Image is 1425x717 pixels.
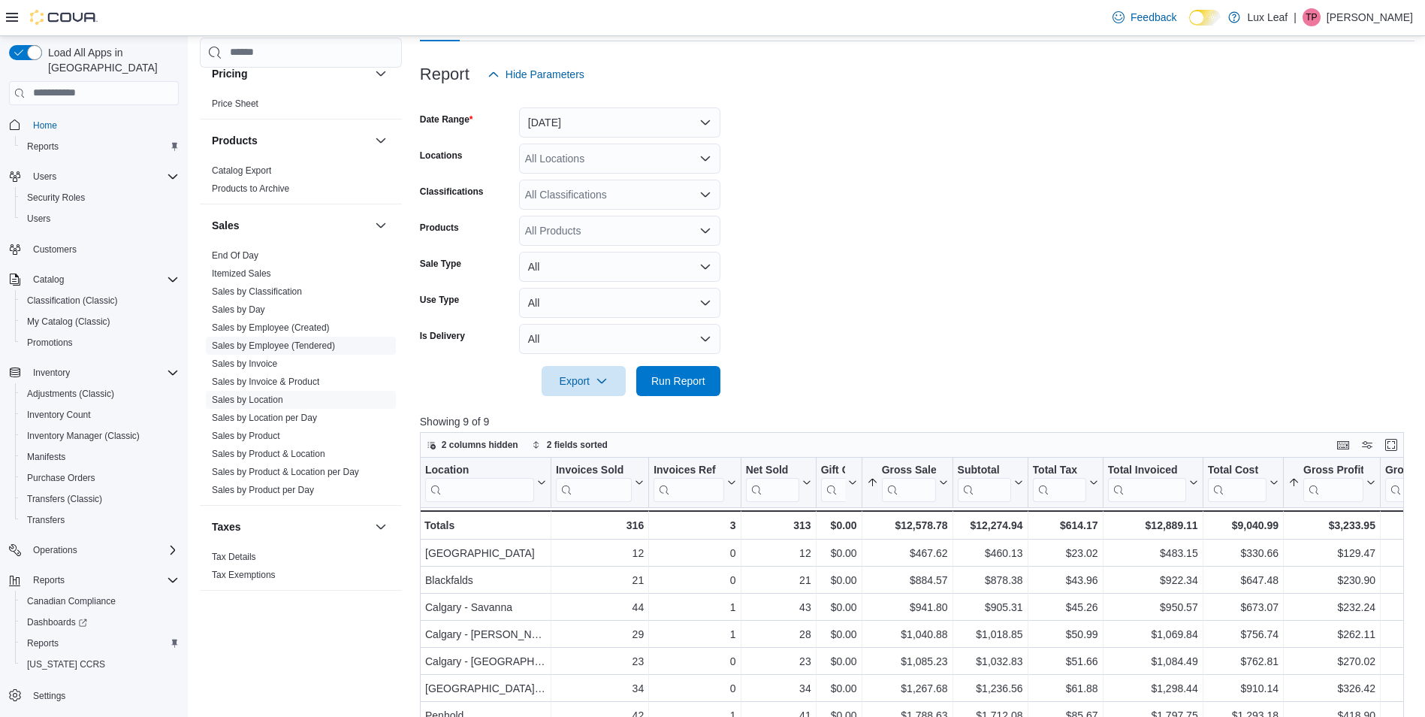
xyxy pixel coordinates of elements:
span: Customers [33,244,77,256]
span: Transfers (Classic) [21,490,179,508]
p: Lux Leaf [1248,8,1288,26]
span: Sales by Product & Location per Day [212,466,359,478]
a: Itemized Sales [212,268,271,279]
span: 2 fields sorted [547,439,608,451]
div: 28 [745,625,811,643]
button: Products [212,133,369,148]
button: Operations [27,541,83,559]
span: Sales by Invoice & Product [212,376,319,388]
span: Purchase Orders [21,469,179,487]
div: Total Invoiced [1107,463,1185,501]
button: Run Report [636,366,720,396]
button: Taxes [372,518,390,536]
button: Users [27,168,62,186]
button: Inventory Manager (Classic) [15,425,185,446]
a: Adjustments (Classic) [21,385,120,403]
input: Dark Mode [1189,10,1221,26]
a: Sales by Invoice & Product [212,377,319,387]
div: $483.15 [1107,544,1197,562]
div: [GEOGRAPHIC_DATA] - SouthPark [425,679,546,697]
div: Total Invoiced [1107,463,1185,477]
div: $0.00 [820,625,856,643]
button: Sales [372,216,390,234]
span: TP [1306,8,1317,26]
a: Manifests [21,448,71,466]
button: 2 columns hidden [421,436,524,454]
div: Location [425,463,534,501]
label: Is Delivery [420,330,465,342]
a: Inventory Count [21,406,97,424]
span: Sales by Product per Day [212,484,314,496]
button: Products [372,132,390,150]
span: Security Roles [27,192,85,204]
span: Customers [27,240,179,259]
button: Reports [15,633,185,654]
h3: Report [420,65,469,83]
a: Transfers (Classic) [21,490,108,508]
div: $0.00 [820,679,856,697]
div: $878.38 [957,571,1022,589]
div: $270.02 [1288,652,1375,670]
a: Sales by Product [212,431,280,441]
button: Enter fullscreen [1382,436,1400,454]
a: Sales by Location per Day [212,413,317,423]
button: Classification (Classic) [15,290,185,311]
label: Classifications [420,186,484,198]
button: All [519,324,720,354]
span: Canadian Compliance [27,595,116,607]
div: $884.57 [866,571,947,589]
div: 3 [654,516,735,534]
label: Sale Type [420,258,461,270]
span: Reports [27,141,59,153]
div: $0.00 [820,598,856,616]
button: Users [15,208,185,229]
a: Security Roles [21,189,91,207]
button: Invoices Ref [654,463,735,501]
div: $230.90 [1288,571,1375,589]
button: Canadian Compliance [15,591,185,612]
span: End Of Day [212,250,258,262]
button: [US_STATE] CCRS [15,654,185,675]
a: Tax Details [212,552,256,562]
a: Reports [21,138,65,156]
div: $1,032.83 [957,652,1022,670]
div: Invoices Ref [654,463,723,477]
div: Calgary - [PERSON_NAME] [425,625,546,643]
span: Inventory Manager (Classic) [27,430,140,442]
div: $467.62 [866,544,947,562]
div: $51.66 [1032,652,1097,670]
div: 12 [556,544,644,562]
button: Catalog [27,271,70,289]
div: $12,889.11 [1107,516,1197,534]
div: $1,040.88 [866,625,947,643]
a: Transfers [21,511,71,529]
span: Users [27,213,50,225]
div: $673.07 [1207,598,1278,616]
a: Sales by Product per Day [212,485,314,495]
button: Pricing [212,66,369,81]
button: [DATE] [519,107,720,138]
a: Sales by Product & Location per Day [212,467,359,477]
button: Total Invoiced [1107,463,1197,501]
label: Use Type [420,294,459,306]
div: $1,267.68 [866,679,947,697]
a: Sales by Employee (Created) [212,322,330,333]
button: Promotions [15,332,185,353]
a: Tax Exemptions [212,570,276,580]
div: Gift Card Sales [820,463,844,501]
a: Users [21,210,56,228]
button: Open list of options [699,153,711,165]
button: Open list of options [699,189,711,201]
button: Adjustments (Classic) [15,383,185,404]
div: Gross Sales [881,463,935,501]
span: Sales by Day [212,304,265,316]
button: Total Cost [1207,463,1278,501]
img: Cova [30,10,98,25]
span: Inventory [27,364,179,382]
span: Catalog [33,274,64,286]
div: Gross Profit [1303,463,1363,477]
span: Catalog [27,271,179,289]
div: Gross Profit [1303,463,1363,501]
a: Promotions [21,334,79,352]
